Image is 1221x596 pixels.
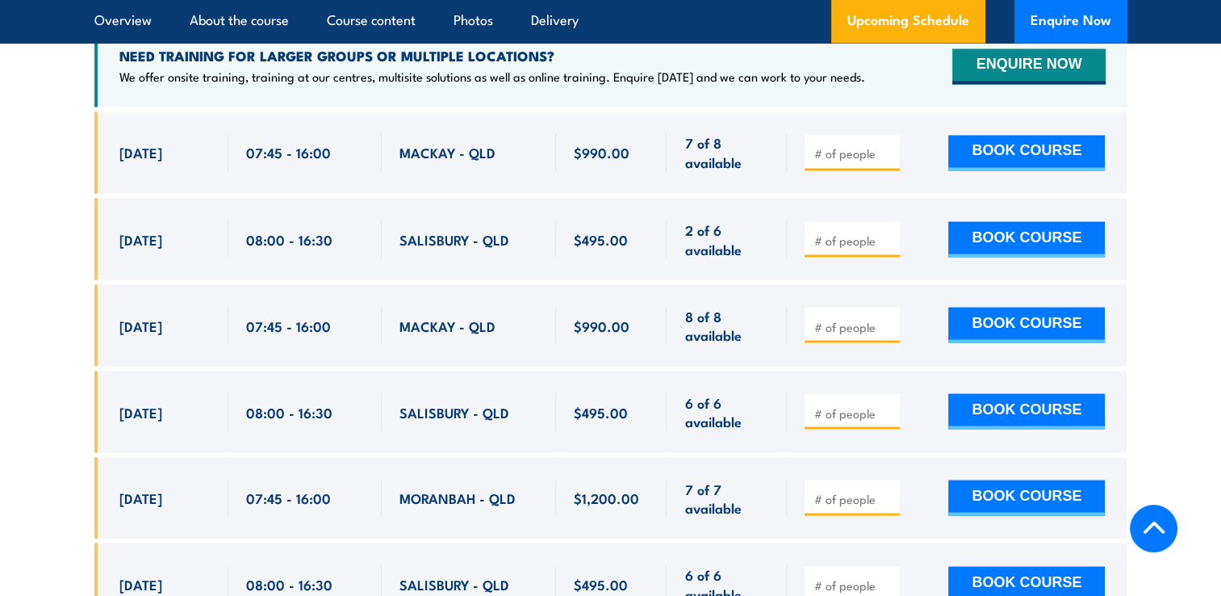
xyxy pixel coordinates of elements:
[948,307,1105,342] button: BOOK COURSE
[813,490,894,506] input: # of people
[952,48,1105,84] button: ENQUIRE NOW
[684,133,769,171] span: 7 of 8 available
[246,229,332,248] span: 08:00 - 16:30
[119,488,162,506] span: [DATE]
[399,143,496,162] span: MACKAY - QLD
[684,306,769,344] span: 8 of 8 available
[399,316,496,334] span: MACKAY - QLD
[246,143,331,162] span: 07:45 - 16:00
[119,316,162,334] span: [DATE]
[948,393,1105,429] button: BOOK COURSE
[119,69,865,85] p: We offer onsite training, training at our centres, multisite solutions as well as online training...
[246,402,332,421] span: 08:00 - 16:30
[948,135,1105,170] button: BOOK COURSE
[684,220,769,258] span: 2 of 6 available
[813,318,894,334] input: # of people
[948,221,1105,257] button: BOOK COURSE
[119,47,865,65] h4: NEED TRAINING FOR LARGER GROUPS OR MULTIPLE LOCATIONS?
[684,392,769,430] span: 6 of 6 available
[574,143,629,162] span: $990.00
[574,574,628,593] span: $495.00
[119,143,162,162] span: [DATE]
[574,488,639,506] span: $1,200.00
[246,488,331,506] span: 07:45 - 16:00
[399,229,509,248] span: SALISBURY - QLD
[399,402,509,421] span: SALISBURY - QLD
[813,232,894,248] input: # of people
[119,574,162,593] span: [DATE]
[399,574,509,593] span: SALISBURY - QLD
[948,480,1105,515] button: BOOK COURSE
[246,574,332,593] span: 08:00 - 16:30
[119,229,162,248] span: [DATE]
[684,479,769,517] span: 7 of 7 available
[574,402,628,421] span: $495.00
[574,316,629,334] span: $990.00
[119,402,162,421] span: [DATE]
[574,229,628,248] span: $495.00
[813,405,894,421] input: # of people
[813,145,894,162] input: # of people
[813,577,894,593] input: # of people
[246,316,331,334] span: 07:45 - 16:00
[399,488,516,506] span: MORANBAH - QLD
